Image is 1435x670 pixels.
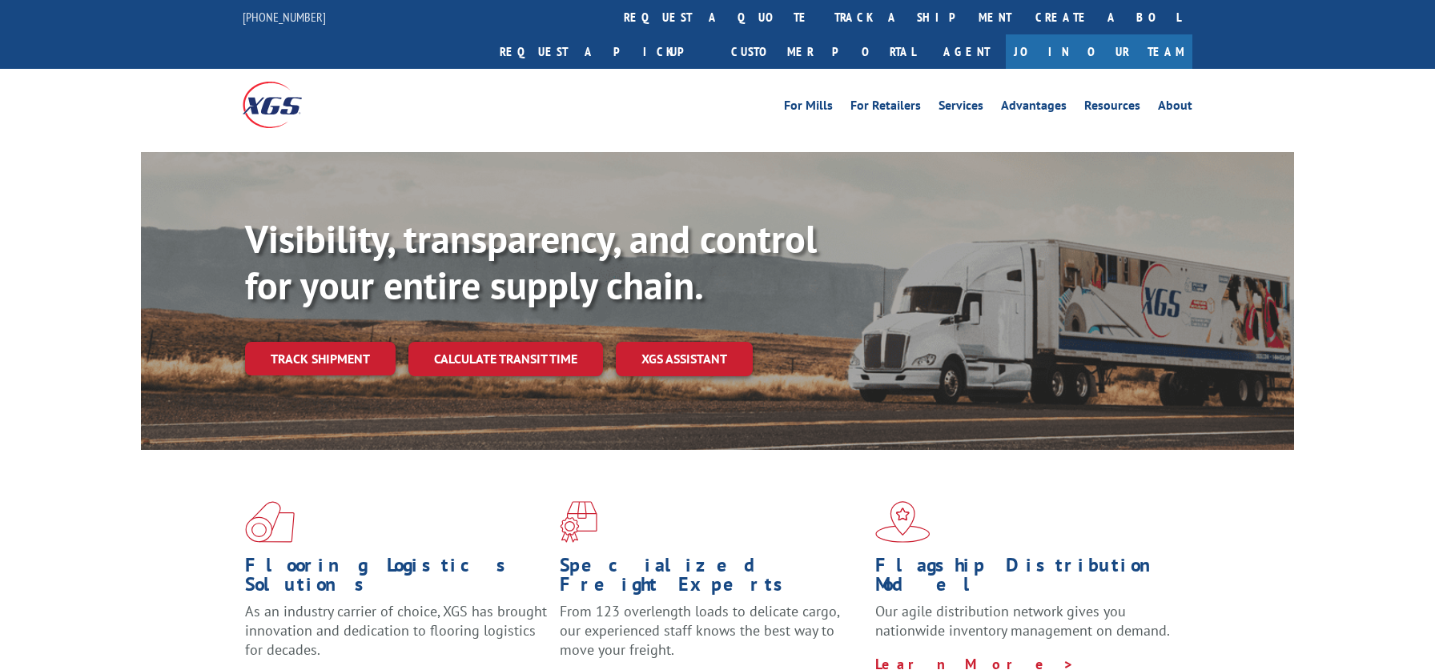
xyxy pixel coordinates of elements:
[1006,34,1192,69] a: Join Our Team
[560,501,597,543] img: xgs-icon-focused-on-flooring-red
[927,34,1006,69] a: Agent
[875,556,1178,602] h1: Flagship Distribution Model
[245,556,548,602] h1: Flooring Logistics Solutions
[850,99,921,117] a: For Retailers
[616,342,753,376] a: XGS ASSISTANT
[488,34,719,69] a: Request a pickup
[1001,99,1067,117] a: Advantages
[408,342,603,376] a: Calculate transit time
[560,556,862,602] h1: Specialized Freight Experts
[875,501,931,543] img: xgs-icon-flagship-distribution-model-red
[939,99,983,117] a: Services
[245,342,396,375] a: Track shipment
[245,602,547,659] span: As an industry carrier of choice, XGS has brought innovation and dedication to flooring logistics...
[875,602,1170,640] span: Our agile distribution network gives you nationwide inventory management on demand.
[1084,99,1140,117] a: Resources
[245,501,295,543] img: xgs-icon-total-supply-chain-intelligence-red
[719,34,927,69] a: Customer Portal
[245,214,817,310] b: Visibility, transparency, and control for your entire supply chain.
[1158,99,1192,117] a: About
[243,9,326,25] a: [PHONE_NUMBER]
[784,99,833,117] a: For Mills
